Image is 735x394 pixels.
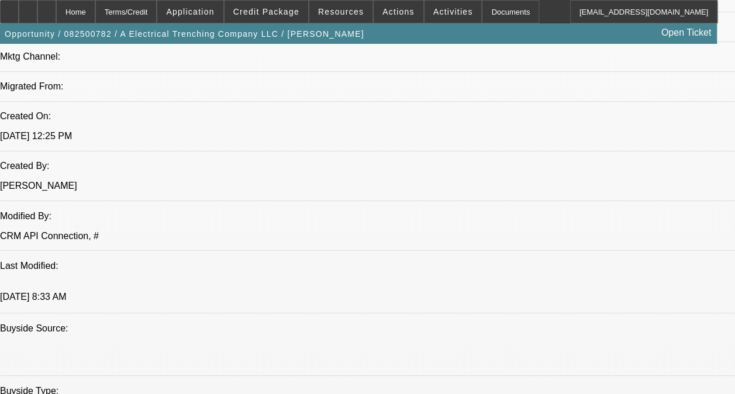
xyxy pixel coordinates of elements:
[166,7,214,16] span: Application
[225,1,308,23] button: Credit Package
[382,7,415,16] span: Actions
[425,1,482,23] button: Activities
[309,1,372,23] button: Resources
[318,7,364,16] span: Resources
[374,1,423,23] button: Actions
[657,23,716,43] a: Open Ticket
[5,29,364,39] span: Opportunity / 082500782 / A Electrical Trenching Company LLC / [PERSON_NAME]
[157,1,223,23] button: Application
[433,7,473,16] span: Activities
[233,7,299,16] span: Credit Package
